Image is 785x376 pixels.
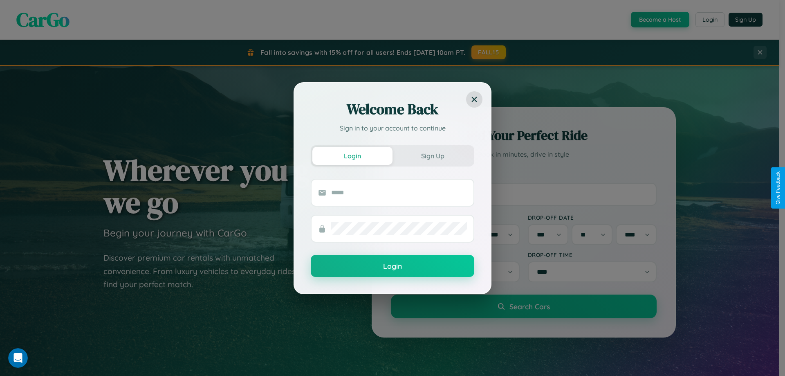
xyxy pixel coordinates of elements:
[311,99,474,119] h2: Welcome Back
[8,348,28,368] iframe: Intercom live chat
[311,255,474,277] button: Login
[311,123,474,133] p: Sign in to your account to continue
[312,147,392,165] button: Login
[775,171,781,205] div: Give Feedback
[392,147,473,165] button: Sign Up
